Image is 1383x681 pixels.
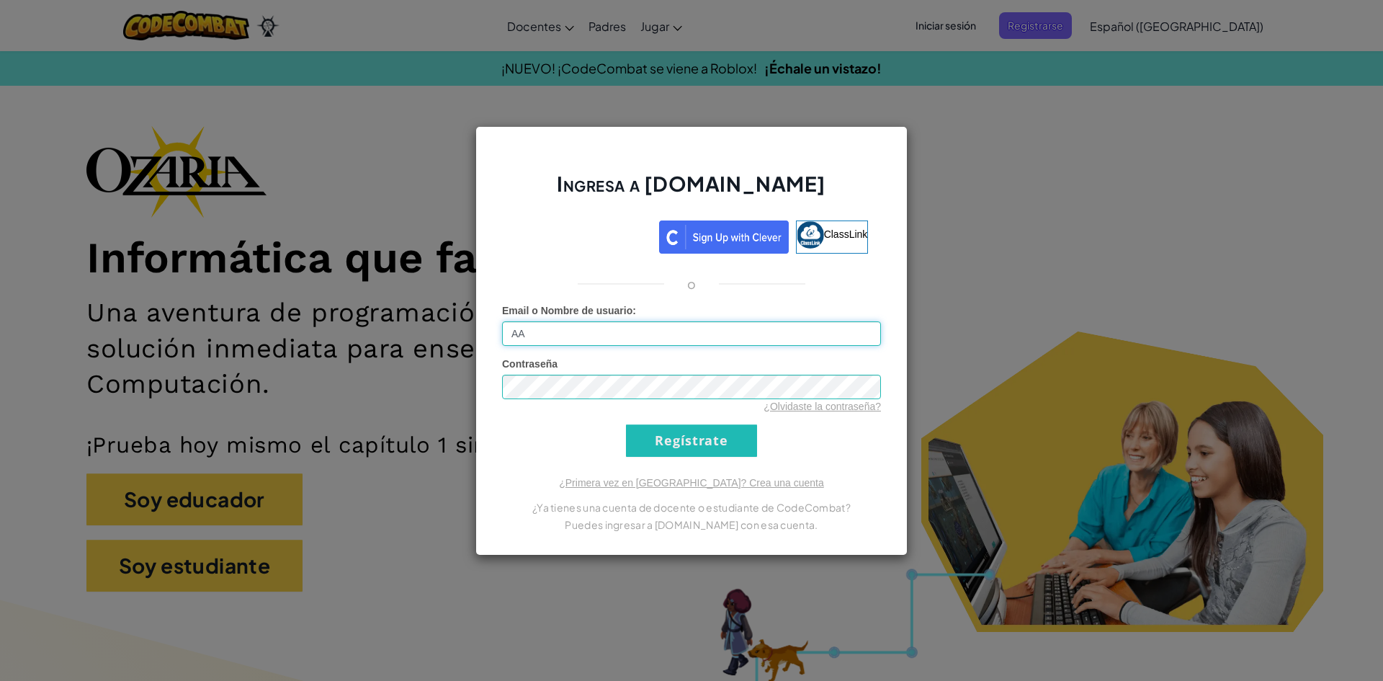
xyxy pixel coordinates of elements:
img: classlink-logo-small.png [797,221,824,249]
p: o [687,275,696,293]
input: Regístrate [626,424,757,457]
a: ¿Olvidaste la contraseña? [764,401,881,412]
a: ¿Primera vez en [GEOGRAPHIC_DATA]? Crea una cuenta [559,477,824,489]
span: Email o Nombre de usuario [502,305,632,316]
p: Puedes ingresar a [DOMAIN_NAME] con esa cuenta. [502,516,881,533]
h2: Ingresa a [DOMAIN_NAME] [502,170,881,212]
label: : [502,303,636,318]
span: Contraseña [502,358,558,370]
p: ¿Ya tienes una cuenta de docente o estudiante de CodeCombat? [502,499,881,516]
iframe: Botón de Acceder con Google [508,219,659,251]
span: ClassLink [824,228,868,239]
img: clever_sso_button@2x.png [659,221,789,254]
